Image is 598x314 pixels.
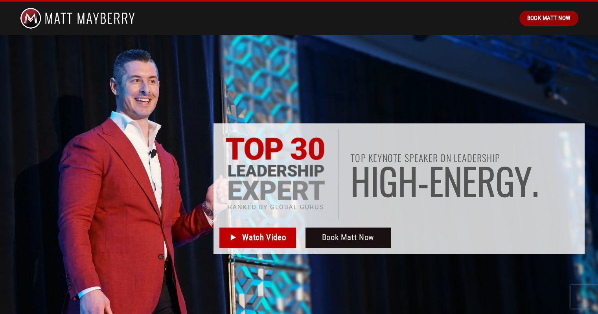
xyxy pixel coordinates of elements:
span: Book Matt Now [527,13,570,23]
a: Book Matt Now [305,228,391,248]
a: Book Matt Now [519,11,578,26]
span: y [515,162,532,198]
img: Matt Mayberry [20,2,135,35]
span: . [532,162,539,198]
img: Top 30 Leadership Experts [225,137,326,211]
span: Book Matt Now [322,231,374,244]
h1: top keynote speaker on leadership [351,153,578,162]
span: Watch Video [242,231,286,244]
a: Watch Video [219,228,296,248]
